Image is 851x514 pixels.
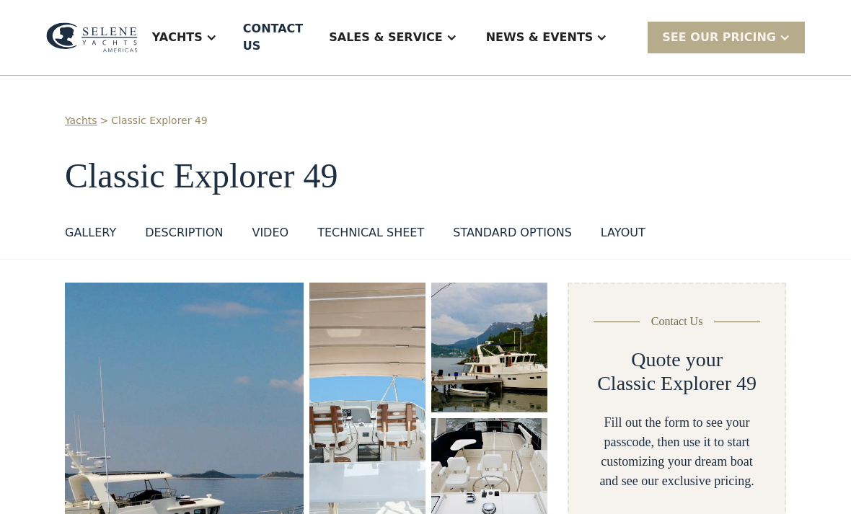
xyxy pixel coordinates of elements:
[651,313,703,330] div: Contact Us
[145,224,223,247] a: DESCRIPTION
[453,224,572,242] div: standard options
[100,113,109,128] div: >
[329,29,442,46] div: Sales & Service
[648,22,805,53] div: SEE Our Pricing
[252,224,288,242] div: VIDEO
[65,224,116,247] a: GALLERY
[243,20,303,55] div: Contact US
[662,29,776,46] div: SEE Our Pricing
[65,157,786,195] h1: Classic Explorer 49
[431,283,547,412] a: open lightbox
[111,113,207,128] a: Classic Explorer 49
[317,224,424,242] div: Technical sheet
[65,113,97,128] a: Yachts
[601,224,645,247] a: layout
[592,413,762,491] div: Fill out the form to see your passcode, then use it to start customizing your dream boat and see ...
[431,283,547,412] img: 50 foot motor yacht
[472,9,622,66] div: News & EVENTS
[453,224,572,247] a: standard options
[46,22,138,52] img: logo
[65,224,116,242] div: GALLERY
[145,224,223,242] div: DESCRIPTION
[631,347,723,372] h2: Quote your
[152,29,203,46] div: Yachts
[597,371,757,396] h2: Classic Explorer 49
[601,224,645,242] div: layout
[252,224,288,247] a: VIDEO
[314,9,471,66] div: Sales & Service
[317,224,424,247] a: Technical sheet
[486,29,594,46] div: News & EVENTS
[138,9,232,66] div: Yachts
